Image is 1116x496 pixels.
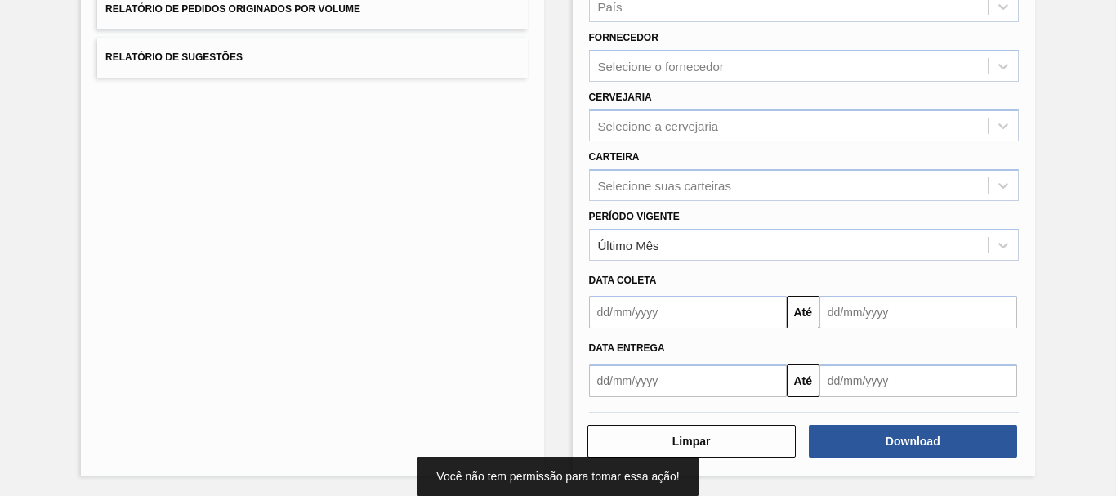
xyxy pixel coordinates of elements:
[598,238,659,252] div: Último Mês
[787,296,819,328] button: Até
[587,425,796,458] button: Limpar
[589,92,652,103] label: Cervejaria
[809,425,1017,458] button: Download
[97,38,527,78] button: Relatório de Sugestões
[589,342,665,354] span: Data entrega
[598,60,724,74] div: Selecione o fornecedor
[589,32,658,43] label: Fornecedor
[589,364,787,397] input: dd/mm/yyyy
[436,470,679,483] span: Você não tem permissão para tomar essa ação!
[819,296,1017,328] input: dd/mm/yyyy
[819,364,1017,397] input: dd/mm/yyyy
[105,3,360,15] span: Relatório de Pedidos Originados por Volume
[598,118,719,132] div: Selecione a cervejaria
[589,151,640,163] label: Carteira
[589,296,787,328] input: dd/mm/yyyy
[589,211,680,222] label: Período Vigente
[105,51,243,63] span: Relatório de Sugestões
[787,364,819,397] button: Até
[589,275,657,286] span: Data coleta
[598,178,731,192] div: Selecione suas carteiras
